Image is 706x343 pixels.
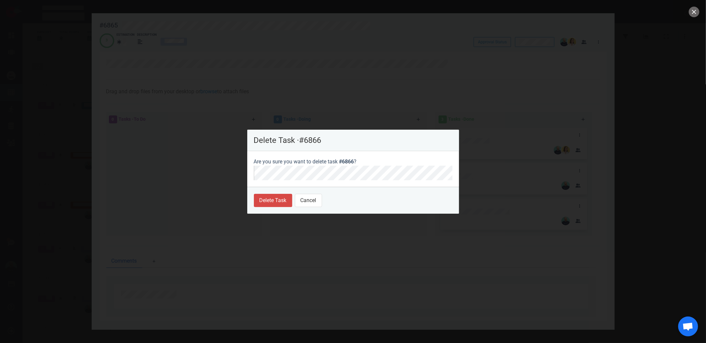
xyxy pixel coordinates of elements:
[254,136,452,144] p: Delete Task · #6866
[339,158,354,165] span: #6866
[254,194,292,207] button: Delete Task
[689,7,699,17] button: close
[247,151,459,187] section: Are you sure you want to delete task ?
[295,194,322,207] button: Cancel
[678,317,698,336] div: Ouvrir le chat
